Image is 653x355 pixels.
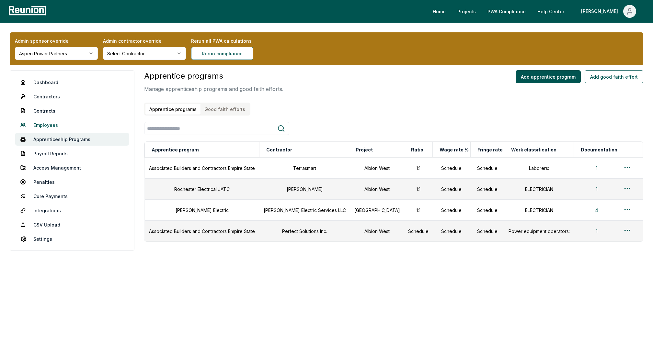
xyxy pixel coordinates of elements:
[410,143,425,156] button: Ratio
[145,104,200,115] button: Apprentice programs
[504,158,574,179] td: Laborers:
[15,161,129,174] a: Access Management
[15,104,129,117] a: Contracts
[404,221,432,242] td: Schedule
[432,158,470,179] td: Schedule
[576,5,641,18] button: [PERSON_NAME]
[144,85,283,93] p: Manage apprenticeship programs and good faith efforts.
[15,218,129,231] a: CSV Upload
[350,142,404,158] th: Project
[504,200,574,221] td: ELECTRICIAN
[532,5,569,18] a: Help Center
[15,133,129,146] a: Apprenticeship Programs
[510,143,558,156] button: Work classification
[259,221,350,242] td: Perfect Solutions Inc.
[354,228,400,235] p: Albion West
[432,179,470,200] td: Schedule
[191,47,253,60] button: Rerun compliance
[145,179,259,200] td: Rochester Electrical JATC
[452,5,481,18] a: Projects
[438,143,470,156] button: Wage rate %
[15,232,129,245] a: Settings
[470,179,504,200] td: Schedule
[432,221,470,242] td: Schedule
[354,186,400,193] p: Albion West
[590,161,603,174] button: 1
[590,204,603,216] button: 4
[354,207,400,214] p: [GEOGRAPHIC_DATA]
[15,204,129,217] a: Integrations
[581,5,621,18] div: [PERSON_NAME]
[259,158,350,179] td: Terrasmart
[15,90,129,103] a: Contractors
[265,143,293,156] button: Contractor
[15,175,129,188] a: Penalties
[428,5,451,18] a: Home
[590,183,603,195] button: 1
[470,200,504,221] td: Schedule
[585,70,643,83] button: Add good faith effort
[15,76,129,89] a: Dashboard
[150,143,200,156] button: Apprentice program
[590,225,603,238] button: 1
[15,147,129,160] a: Payroll Reports
[15,118,129,131] a: Employees
[191,38,274,44] label: Rerun all PWA calculations
[404,158,432,179] td: 1:1
[15,190,129,203] a: Cure Payments
[428,5,647,18] nav: Main
[200,104,249,115] button: Good faith efforts
[470,158,504,179] td: Schedule
[504,179,574,200] td: ELECTRICIAN
[516,70,581,83] button: Add apprentice program
[504,221,574,242] td: Power equipment operators:
[404,179,432,200] td: 1:1
[432,200,470,221] td: Schedule
[103,38,186,44] label: Admin contractor override
[259,200,350,221] td: [PERSON_NAME] Electric Services LLC
[354,165,400,172] p: Albion West
[144,70,283,82] h3: Apprentice programs
[470,221,504,242] td: Schedule
[15,38,98,44] label: Admin sponsor override
[259,179,350,200] td: [PERSON_NAME]
[145,200,259,221] td: [PERSON_NAME] Electric
[145,158,259,179] td: Associated Builders and Contractors Empire State
[476,143,504,156] button: Fringe rate
[145,221,259,242] td: Associated Builders and Contractors Empire State
[404,200,432,221] td: 1:1
[482,5,531,18] a: PWA Compliance
[579,143,619,156] button: Documentation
